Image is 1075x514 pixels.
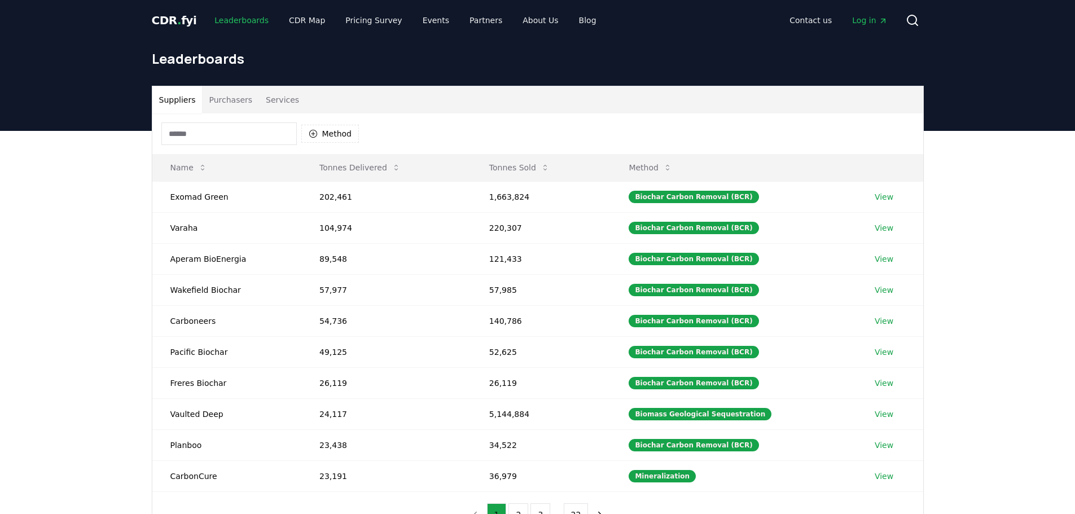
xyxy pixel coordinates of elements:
[280,10,334,30] a: CDR Map
[301,367,471,398] td: 26,119
[471,398,611,429] td: 5,144,884
[152,398,301,429] td: Vaulted Deep
[205,10,605,30] nav: Main
[875,440,893,451] a: View
[414,10,458,30] a: Events
[301,460,471,491] td: 23,191
[301,398,471,429] td: 24,117
[152,305,301,336] td: Carboneers
[301,125,359,143] button: Method
[629,346,758,358] div: Biochar Carbon Removal (BCR)
[152,212,301,243] td: Varaha
[629,377,758,389] div: Biochar Carbon Removal (BCR)
[629,253,758,265] div: Biochar Carbon Removal (BCR)
[875,346,893,358] a: View
[875,191,893,203] a: View
[471,212,611,243] td: 220,307
[336,10,411,30] a: Pricing Survey
[301,305,471,336] td: 54,736
[629,284,758,296] div: Biochar Carbon Removal (BCR)
[301,181,471,212] td: 202,461
[301,429,471,460] td: 23,438
[471,367,611,398] td: 26,119
[629,470,696,482] div: Mineralization
[471,429,611,460] td: 34,522
[629,222,758,234] div: Biochar Carbon Removal (BCR)
[310,156,410,179] button: Tonnes Delivered
[629,439,758,451] div: Biochar Carbon Removal (BCR)
[629,408,771,420] div: Biomass Geological Sequestration
[152,50,924,68] h1: Leaderboards
[301,212,471,243] td: 104,974
[514,10,567,30] a: About Us
[875,253,893,265] a: View
[471,274,611,305] td: 57,985
[471,181,611,212] td: 1,663,824
[875,408,893,420] a: View
[152,274,301,305] td: Wakefield Biochar
[301,274,471,305] td: 57,977
[471,243,611,274] td: 121,433
[460,10,511,30] a: Partners
[875,284,893,296] a: View
[780,10,841,30] a: Contact us
[259,86,306,113] button: Services
[152,336,301,367] td: Pacific Biochar
[875,315,893,327] a: View
[875,471,893,482] a: View
[152,243,301,274] td: Aperam BioEnergia
[480,156,559,179] button: Tonnes Sold
[152,367,301,398] td: Freres Biochar
[471,460,611,491] td: 36,979
[152,86,203,113] button: Suppliers
[177,14,181,27] span: .
[875,222,893,234] a: View
[629,191,758,203] div: Biochar Carbon Removal (BCR)
[780,10,896,30] nav: Main
[629,315,758,327] div: Biochar Carbon Removal (BCR)
[843,10,896,30] a: Log in
[852,15,887,26] span: Log in
[875,377,893,389] a: View
[152,14,197,27] span: CDR fyi
[161,156,216,179] button: Name
[205,10,278,30] a: Leaderboards
[152,429,301,460] td: Planboo
[471,336,611,367] td: 52,625
[301,336,471,367] td: 49,125
[301,243,471,274] td: 89,548
[152,460,301,491] td: CarbonCure
[152,181,301,212] td: Exomad Green
[152,12,197,28] a: CDR.fyi
[570,10,605,30] a: Blog
[620,156,681,179] button: Method
[202,86,259,113] button: Purchasers
[471,305,611,336] td: 140,786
